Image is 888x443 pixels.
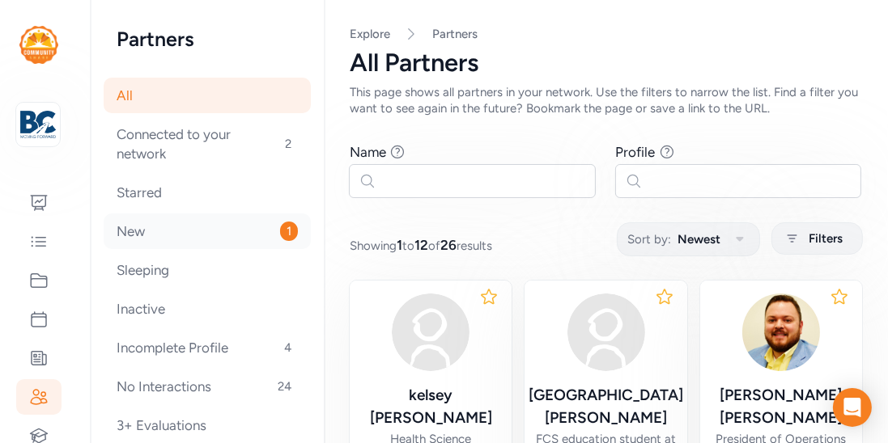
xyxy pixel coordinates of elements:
span: Showing to of results [350,235,492,255]
a: Explore [350,27,390,41]
img: logo [19,26,58,64]
div: New [104,213,311,249]
span: 1 [280,221,298,241]
h2: Partners [117,26,298,52]
img: avatar38fbb18c.svg [567,293,645,371]
div: Starred [104,175,311,210]
span: Filters [809,229,843,248]
span: 12 [414,237,428,253]
button: Sort by:Newest [617,222,760,256]
span: Sort by: [627,230,671,249]
img: yWdHp9gfS52xdwT91FZP [742,293,820,371]
div: [PERSON_NAME] [PERSON_NAME] [713,384,849,429]
div: Connected to your network [104,116,311,171]
div: [GEOGRAPHIC_DATA] [PERSON_NAME] [529,384,683,429]
div: Incomplete Profile [104,330,311,365]
span: Newest [678,230,720,249]
div: All [104,78,311,113]
div: 3+ Evaluations [104,407,311,443]
span: 2 [278,134,298,154]
nav: Breadcrumb [350,26,862,42]
div: Sleeping [104,252,311,288]
img: logo [20,107,56,142]
img: avatar38fbb18c.svg [392,293,469,371]
span: 1 [397,237,402,253]
div: All Partners [350,49,862,78]
div: Profile [616,142,656,162]
div: kelsey [PERSON_NAME] [363,384,499,429]
span: 26 [440,237,457,253]
span: 4 [278,338,298,357]
a: Partners [432,26,478,42]
div: Open Intercom Messenger [833,388,872,427]
span: 24 [271,377,298,396]
div: Inactive [104,291,311,327]
div: This page shows all partners in your network. Use the filters to narrow the list. Find a filter y... [350,84,862,116]
div: No Interactions [104,369,311,404]
div: Name [350,142,386,162]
